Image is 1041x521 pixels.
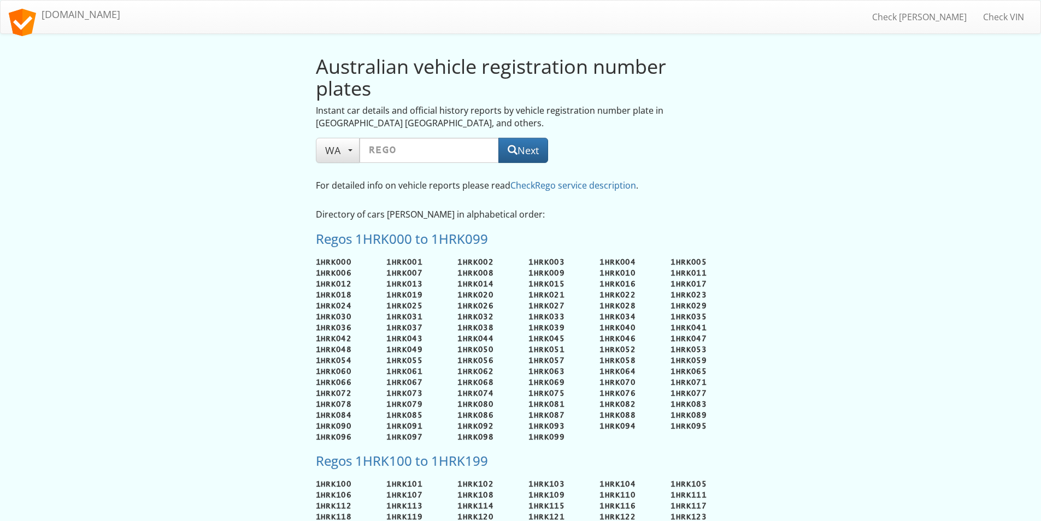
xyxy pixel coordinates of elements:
[449,366,520,377] div: 1HRK062
[316,230,488,248] a: Regos 1HRK000 to 1HRK099
[378,301,449,312] div: 1HRK025
[662,410,733,421] div: 1HRK089
[449,290,520,301] div: 1HRK020
[591,301,662,312] div: 1HRK028
[308,355,379,366] div: 1HRK054
[662,323,733,333] div: 1HRK041
[662,257,733,268] div: 1HRK005
[449,388,520,399] div: 1HRK074
[378,501,449,512] div: 1HRK113
[308,257,379,268] div: 1HRK000
[498,138,548,163] button: Next
[520,344,591,355] div: 1HRK051
[662,479,733,490] div: 1HRK105
[308,312,379,323] div: 1HRK030
[662,421,733,432] div: 1HRK095
[449,501,520,512] div: 1HRK114
[308,410,379,421] div: 1HRK084
[662,501,733,512] div: 1HRK117
[449,268,520,279] div: 1HRK008
[308,366,379,377] div: 1HRK060
[308,279,379,290] div: 1HRK012
[591,312,662,323] div: 1HRK034
[449,377,520,388] div: 1HRK068
[520,323,591,333] div: 1HRK039
[316,104,726,130] p: Instant car details and official history reports by vehicle registration number plate in [GEOGRAP...
[520,421,591,432] div: 1HRK093
[316,208,726,221] p: Directory of cars [PERSON_NAME] in alphabetical order:
[378,399,449,410] div: 1HRK079
[449,432,520,443] div: 1HRK098
[520,479,591,490] div: 1HRK103
[591,421,662,432] div: 1HRK094
[378,377,449,388] div: 1HRK067
[662,344,733,355] div: 1HRK053
[662,490,733,501] div: 1HRK111
[591,501,662,512] div: 1HRK116
[449,279,520,290] div: 1HRK014
[378,323,449,333] div: 1HRK037
[378,432,449,443] div: 1HRK097
[591,290,662,301] div: 1HRK022
[520,399,591,410] div: 1HRK081
[449,257,520,268] div: 1HRK002
[449,479,520,490] div: 1HRK102
[378,257,449,268] div: 1HRK001
[449,301,520,312] div: 1HRK026
[520,388,591,399] div: 1HRK075
[662,279,733,290] div: 1HRK017
[591,323,662,333] div: 1HRK040
[520,432,591,443] div: 1HRK099
[520,312,591,323] div: 1HRK033
[520,301,591,312] div: 1HRK027
[308,399,379,410] div: 1HRK078
[662,388,733,399] div: 1HRK077
[308,490,379,501] div: 1HRK106
[449,399,520,410] div: 1HRK080
[662,290,733,301] div: 1HRK023
[520,268,591,279] div: 1HRK009
[378,490,449,501] div: 1HRK107
[449,312,520,323] div: 1HRK032
[378,279,449,290] div: 1HRK013
[591,366,662,377] div: 1HRK064
[325,144,350,157] span: WA
[591,355,662,366] div: 1HRK058
[449,333,520,344] div: 1HRK044
[378,312,449,323] div: 1HRK031
[378,344,449,355] div: 1HRK049
[520,501,591,512] div: 1HRK115
[360,138,499,163] input: Rego
[316,56,726,99] h1: Australian vehicle registration number plates
[316,452,488,470] a: Regos 1HRK100 to 1HRK199
[520,355,591,366] div: 1HRK057
[591,257,662,268] div: 1HRK004
[308,290,379,301] div: 1HRK018
[591,479,662,490] div: 1HRK104
[378,366,449,377] div: 1HRK061
[378,388,449,399] div: 1HRK073
[591,410,662,421] div: 1HRK088
[308,501,379,512] div: 1HRK112
[520,490,591,501] div: 1HRK109
[378,421,449,432] div: 1HRK091
[662,399,733,410] div: 1HRK083
[308,323,379,333] div: 1HRK036
[1,1,128,28] a: [DOMAIN_NAME]
[591,333,662,344] div: 1HRK046
[591,377,662,388] div: 1HRK070
[520,377,591,388] div: 1HRK069
[662,268,733,279] div: 1HRK011
[308,344,379,355] div: 1HRK048
[378,290,449,301] div: 1HRK019
[520,279,591,290] div: 1HRK015
[449,421,520,432] div: 1HRK092
[662,312,733,323] div: 1HRK035
[591,399,662,410] div: 1HRK082
[378,355,449,366] div: 1HRK055
[975,3,1032,31] a: Check VIN
[308,301,379,312] div: 1HRK024
[308,377,379,388] div: 1HRK066
[520,290,591,301] div: 1HRK021
[662,366,733,377] div: 1HRK065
